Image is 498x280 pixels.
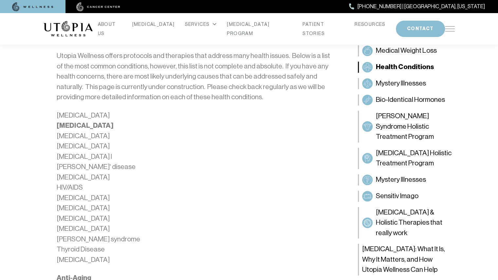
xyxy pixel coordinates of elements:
img: Mystery Illnesses [363,80,371,87]
a: Sensitiv ImagoSensitiv Imago [358,191,455,202]
a: [MEDICAL_DATA] PROGRAM [227,20,292,38]
span: [MEDICAL_DATA] Holistic Treatment Program [376,148,452,169]
img: Sensitiv Imago [363,192,371,200]
span: Health Conditions [376,62,434,72]
a: ABOUT US [98,20,122,38]
span: Sensitiv Imago [376,191,418,201]
img: cancer center [76,2,120,11]
a: PATIENT STORIES [303,20,344,38]
a: Mystery IllnessesMystery Illnesses [358,78,455,89]
a: Health ConditionsHealth Conditions [358,62,455,73]
img: Dementia Holistic Treatment Program [363,154,371,162]
div: SERVICES [185,20,216,29]
img: Bio-Identical Hormones [363,96,371,104]
p: Utopia Wellness offers protocols and therapies that address many health issues. Below is a list o... [57,51,337,103]
span: [PHONE_NUMBER] | [GEOGRAPHIC_DATA], [US_STATE] [358,2,485,11]
a: Long COVID & Holistic Therapies that really work[MEDICAL_DATA] & Holistic Therapies that really work [358,207,455,239]
button: CONTACT [396,21,445,37]
img: logo [44,21,93,37]
span: Bio-Identical Hormones [376,95,445,105]
li: [MEDICAL_DATA] [57,110,337,121]
span: Mystery Illnesses [376,78,426,89]
img: Long COVID & Holistic Therapies that really work [363,219,371,227]
img: wellness [12,2,53,11]
a: [MEDICAL_DATA]: What It Is, Why It Matters, and How Utopia Wellness Can Help [358,244,455,275]
span: Mystery Illnesses [376,175,426,185]
a: Mystery IllnessesMystery Illnesses [358,174,455,185]
a: Medical Weight LossMedical Weight Loss [358,45,455,56]
a: Bio-Identical HormonesBio-Identical Hormones [358,94,455,105]
img: Mystery Illnesses [363,176,371,184]
a: Sjögren’s Syndrome Holistic Treatment Program[PERSON_NAME] Syndrome Holistic Treatment Program [358,111,455,142]
img: icon-hamburger [445,26,455,31]
img: Sjögren’s Syndrome Holistic Treatment Program [363,122,371,130]
p: [MEDICAL_DATA] [MEDICAL_DATA] [MEDICAL_DATA] I [PERSON_NAME]’ disease [MEDICAL_DATA] HIV/AIDS [ME... [57,131,337,265]
span: [MEDICAL_DATA]: What It Is, Why It Matters, and How Utopia Wellness Can Help [362,244,452,275]
span: Medical Weight Loss [376,46,437,56]
span: [MEDICAL_DATA] & Holistic Therapies that really work [376,207,452,238]
a: [MEDICAL_DATA] [132,20,175,29]
a: [PHONE_NUMBER] | [GEOGRAPHIC_DATA], [US_STATE] [349,2,485,11]
strong: [MEDICAL_DATA] [57,121,114,130]
img: Medical Weight Loss [363,47,371,55]
span: [PERSON_NAME] Syndrome Holistic Treatment Program [376,111,452,142]
img: Health Conditions [363,63,371,71]
a: RESOURCES [355,20,385,29]
a: Dementia Holistic Treatment Program[MEDICAL_DATA] Holistic Treatment Program [358,148,455,169]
